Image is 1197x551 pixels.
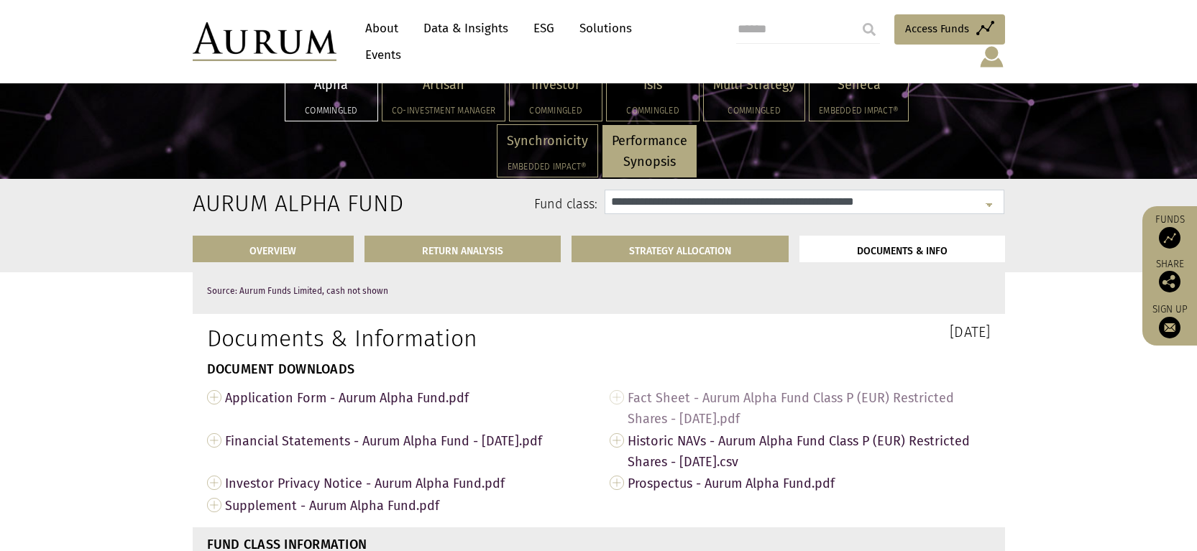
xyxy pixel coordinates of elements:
img: account-icon.svg [978,45,1005,69]
span: Access Funds [905,20,969,37]
p: Synchronicity [507,131,588,152]
strong: DOCUMENT DOWNLOADS [207,361,355,377]
a: Events [358,42,401,68]
h5: Embedded Impact® [507,162,588,171]
span: Application Form - Aurum Alpha Fund.pdf [225,386,588,409]
a: STRATEGY ALLOCATION [572,236,789,262]
a: OVERVIEW [193,236,354,262]
span: Prospectus - Aurum Alpha Fund.pdf [628,472,991,494]
h1: Documents & Information [207,325,588,352]
p: Artisan [392,75,495,96]
img: Access Funds [1159,227,1180,249]
img: Sign up to our newsletter [1159,317,1180,338]
span: Fact Sheet - Aurum Alpha Fund Class P (EUR) Restricted Shares - [DATE].pdf [628,386,991,430]
p: Multi Strategy [713,75,795,96]
span: Supplement - Aurum Alpha Fund.pdf [225,494,588,517]
a: Access Funds [894,14,1005,45]
p: Performance Synopsis [612,131,687,172]
span: Historic NAVs - Aurum Alpha Fund Class P (EUR) Restricted Shares - [DATE].csv [628,430,991,473]
p: Alpha [295,75,368,96]
h5: Co-investment Manager [392,106,495,115]
input: Submit [855,15,884,44]
a: RETURN ANALYSIS [364,236,561,262]
h2: Aurum Alpha Fund [193,190,310,217]
h5: Embedded Impact® [819,106,899,115]
span: Financial Statements - Aurum Alpha Fund - [DATE].pdf [225,430,588,452]
p: Investor [519,75,592,96]
a: About [358,15,405,42]
p: Seneca [819,75,899,96]
h5: Commingled [616,106,689,115]
a: Sign up [1150,303,1190,338]
a: Funds [1150,213,1190,249]
p: Source: Aurum Funds Limited, cash not shown [207,287,588,296]
a: Solutions [572,15,639,42]
div: Share [1150,259,1190,292]
img: Share this post [1159,271,1180,292]
p: Isis [616,75,689,96]
a: ESG [526,15,561,42]
h3: [DATE] [610,325,991,339]
h5: Commingled [295,106,368,115]
h5: Commingled [519,106,592,115]
span: Investor Privacy Notice - Aurum Alpha Fund.pdf [225,472,588,494]
img: Aurum [193,22,336,61]
h5: Commingled [713,106,795,115]
label: Fund class: [331,195,598,214]
a: Data & Insights [416,15,515,42]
